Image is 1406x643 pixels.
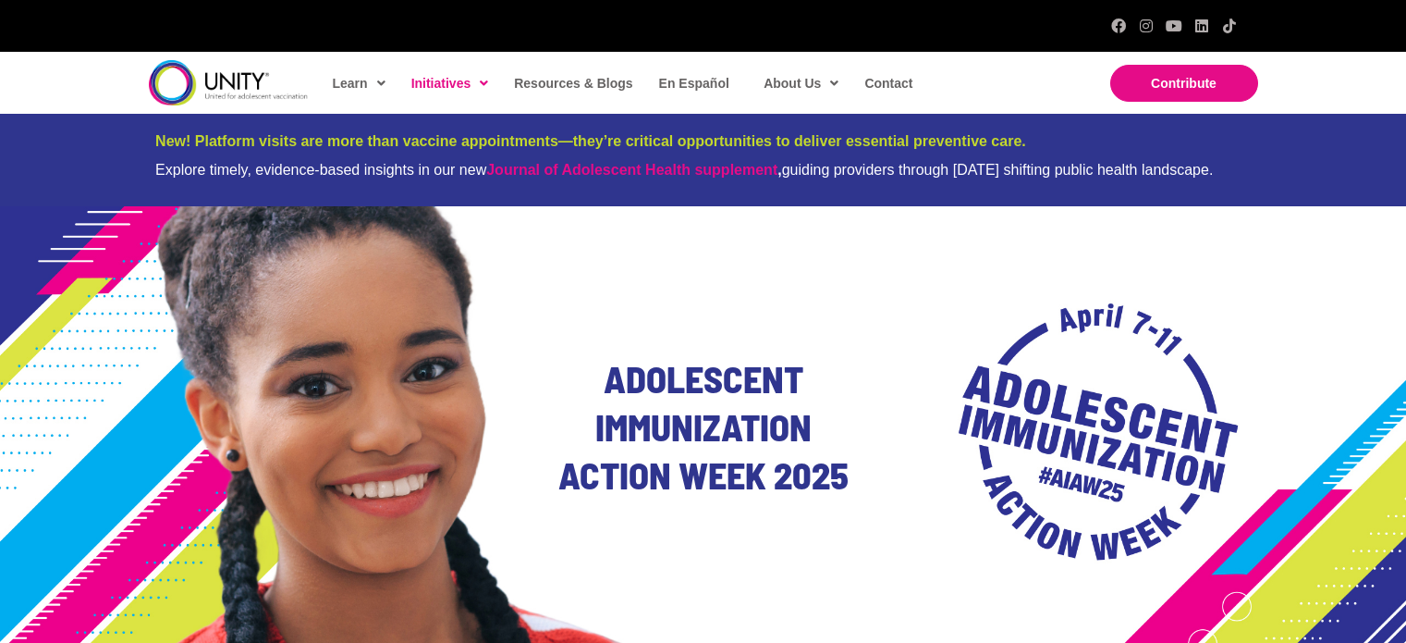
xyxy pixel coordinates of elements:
a: Facebook [1111,19,1126,33]
a: About Us [754,62,846,105]
span: Contribute [1151,76,1216,91]
a: TikTok [1222,19,1237,33]
span: Contact [864,76,912,91]
a: Resources & Blogs [505,62,640,105]
span: Resources & Blogs [514,76,632,91]
a: Contact [855,62,920,105]
a: Contribute [1110,65,1258,102]
span: En Español [659,76,729,91]
a: LinkedIn [1194,19,1209,33]
span: New! Platform visits are more than vaccine appointments—they’re critical opportunities to deliver... [155,133,1026,149]
span: Initiatives [411,69,489,97]
a: Instagram [1139,19,1154,33]
a: YouTube [1167,19,1181,33]
a: En Español [650,62,737,105]
span: Learn [333,69,385,97]
strong: , [486,162,781,178]
img: unity-logo-dark [149,60,308,105]
span: About Us [764,69,838,97]
a: Journal of Adolescent Health supplement [486,162,777,178]
span: Adolescent Immunization Action Week 2025 [558,356,849,497]
div: Explore timely, evidence-based insights in our new guiding providers through [DATE] shifting publ... [155,161,1251,179]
